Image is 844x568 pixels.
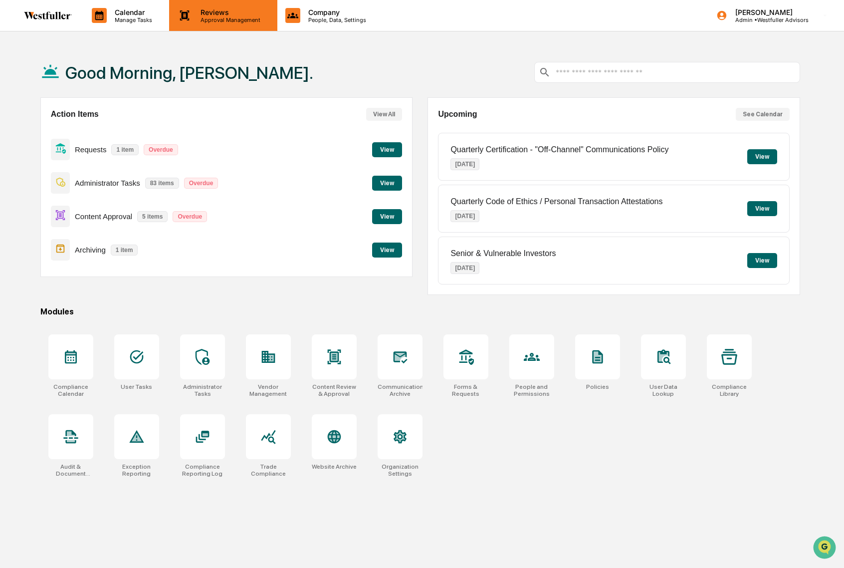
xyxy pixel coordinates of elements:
[736,108,790,121] button: See Calendar
[65,63,313,83] h1: Good Morning, [PERSON_NAME].
[82,204,124,214] span: Attestations
[372,142,402,157] button: View
[450,262,479,274] p: [DATE]
[75,246,106,254] p: Archiving
[10,76,28,94] img: 1746055101610-c473b297-6a78-478c-a979-82029cc54cd1
[747,149,777,164] button: View
[137,211,168,222] p: 5 items
[450,158,479,170] p: [DATE]
[438,110,477,119] h2: Upcoming
[6,200,68,218] a: 🖐️Preclearance
[246,463,291,477] div: Trade Compliance
[107,8,157,16] p: Calendar
[107,16,157,23] p: Manage Tasks
[372,178,402,187] a: View
[72,205,80,213] div: 🗄️
[586,383,609,390] div: Policies
[312,383,357,397] div: Content Review & Approval
[51,110,99,119] h2: Action Items
[193,8,265,16] p: Reviews
[372,209,402,224] button: View
[75,212,132,221] p: Content Approval
[10,153,26,169] img: Jack Rasmussen
[170,79,182,91] button: Start new chat
[70,247,121,255] a: Powered byPylon
[372,245,402,254] a: View
[180,383,225,397] div: Administrator Tasks
[31,163,81,171] span: [PERSON_NAME]
[45,86,137,94] div: We're available if you need us!
[300,8,371,16] p: Company
[88,163,109,171] span: [DATE]
[155,109,182,121] button: See all
[114,463,159,477] div: Exception Reporting
[450,249,556,258] p: Senior & Vulnerable Investors
[641,383,686,397] div: User Data Lookup
[173,211,207,222] p: Overdue
[6,219,67,237] a: 🔎Data Lookup
[10,21,182,37] p: How can we help?
[20,204,64,214] span: Preclearance
[812,535,839,562] iframe: Open customer support
[246,383,291,397] div: Vendor Management
[10,111,67,119] div: Past conversations
[450,210,479,222] p: [DATE]
[372,211,402,221] a: View
[74,136,78,144] span: •
[80,136,100,144] span: [DATE]
[10,126,26,142] img: Michaeldziura
[747,201,777,216] button: View
[45,76,164,86] div: Start new chat
[378,383,422,397] div: Communications Archive
[31,136,72,144] span: Michaeldziura
[707,383,752,397] div: Compliance Library
[193,16,265,23] p: Approval Management
[372,243,402,258] button: View
[184,178,218,189] p: Overdue
[509,383,554,397] div: People and Permissions
[48,383,93,397] div: Compliance Calendar
[111,144,139,155] p: 1 item
[121,383,152,390] div: User Tasks
[443,383,488,397] div: Forms & Requests
[75,145,106,154] p: Requests
[450,145,668,154] p: Quarterly Certification - "Off-Channel" Communications Policy
[180,463,225,477] div: Compliance Reporting Log
[144,144,178,155] p: Overdue
[75,179,140,187] p: Administrator Tasks
[145,178,179,189] p: 83 items
[450,197,662,206] p: Quarterly Code of Ethics / Personal Transaction Attestations
[372,176,402,191] button: View
[20,223,63,233] span: Data Lookup
[21,76,39,94] img: 8933085812038_c878075ebb4cc5468115_72.jpg
[372,144,402,154] a: View
[68,200,128,218] a: 🗄️Attestations
[727,16,809,23] p: Admin • Westfuller Advisors
[111,245,138,256] p: 1 item
[312,463,357,470] div: Website Archive
[727,8,809,16] p: [PERSON_NAME]
[48,463,93,477] div: Audit & Document Logs
[366,108,402,121] button: View All
[20,163,28,171] img: 1746055101610-c473b297-6a78-478c-a979-82029cc54cd1
[24,11,72,19] img: logo
[747,253,777,268] button: View
[40,307,800,316] div: Modules
[300,16,371,23] p: People, Data, Settings
[10,205,18,213] div: 🖐️
[99,248,121,255] span: Pylon
[378,463,422,477] div: Organization Settings
[10,224,18,232] div: 🔎
[83,163,86,171] span: •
